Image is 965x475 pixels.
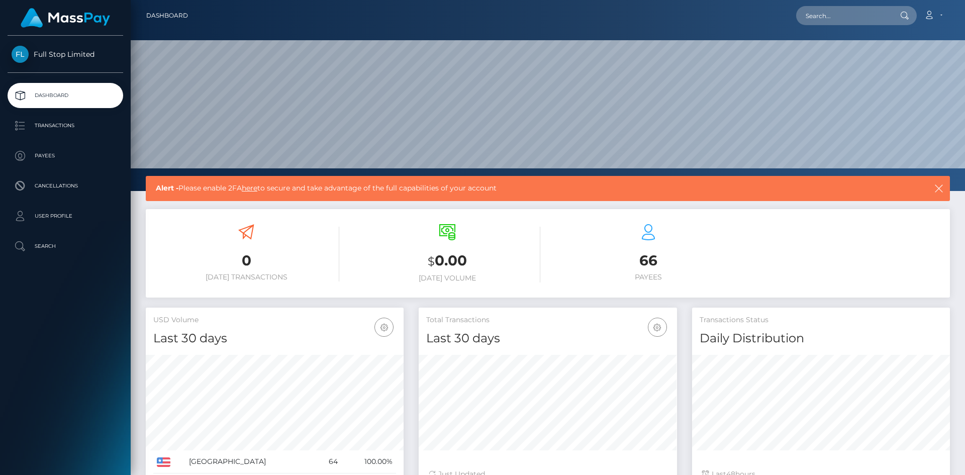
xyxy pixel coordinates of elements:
img: MassPay Logo [21,8,110,28]
a: Dashboard [8,83,123,108]
small: $ [428,254,435,268]
h4: Last 30 days [426,330,669,347]
h6: Payees [555,273,741,281]
img: Full Stop Limited [12,46,29,63]
h4: Daily Distribution [700,330,942,347]
h6: [DATE] Transactions [153,273,339,281]
a: Payees [8,143,123,168]
h5: USD Volume [153,315,396,325]
p: User Profile [12,209,119,224]
td: 100.00% [341,450,396,473]
a: User Profile [8,204,123,229]
td: [GEOGRAPHIC_DATA] [185,450,316,473]
span: Full Stop Limited [8,50,123,59]
p: Dashboard [12,88,119,103]
img: US.png [157,457,170,466]
p: Payees [12,148,119,163]
a: Cancellations [8,173,123,199]
p: Cancellations [12,178,119,194]
a: Search [8,234,123,259]
input: Search... [796,6,891,25]
a: Dashboard [146,5,188,26]
a: here [242,183,257,193]
p: Search [12,239,119,254]
h4: Last 30 days [153,330,396,347]
h3: 0 [153,251,339,270]
h6: [DATE] Volume [354,274,540,282]
span: Please enable 2FA to secure and take advantage of the full capabilities of your account [156,183,853,194]
td: 64 [316,450,341,473]
h3: 66 [555,251,741,270]
a: Transactions [8,113,123,138]
h5: Transactions Status [700,315,942,325]
h3: 0.00 [354,251,540,271]
p: Transactions [12,118,119,133]
b: Alert - [156,183,178,193]
h5: Total Transactions [426,315,669,325]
